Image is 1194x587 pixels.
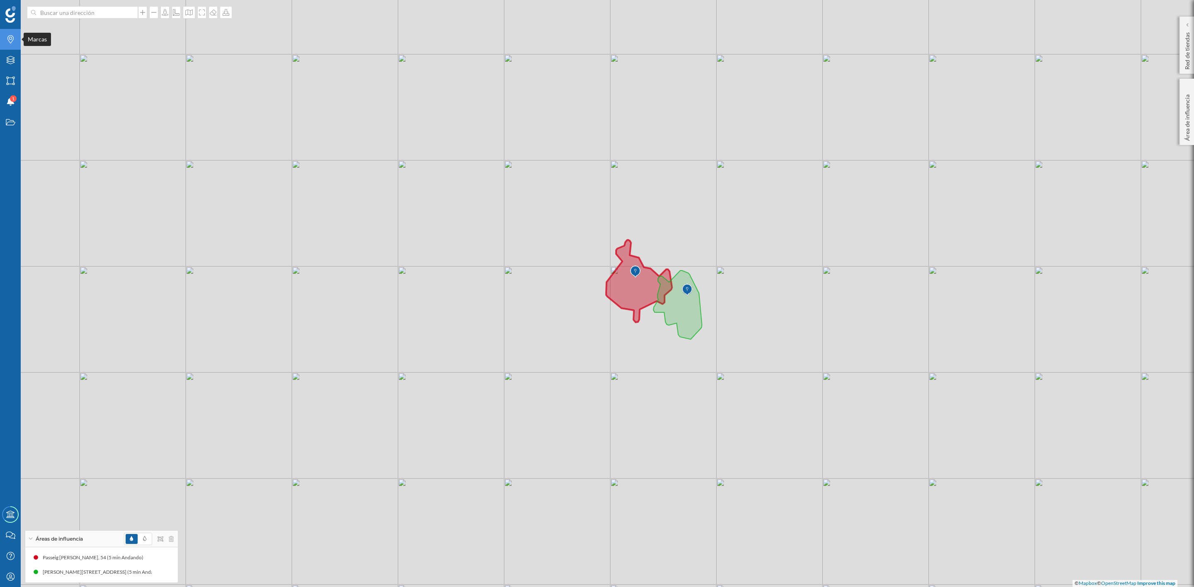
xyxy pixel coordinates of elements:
a: Improve this map [1137,580,1175,586]
div: Passeig [PERSON_NAME], 54 (5 min Andando) [43,553,148,562]
a: OpenStreetMap [1101,580,1136,586]
div: Marcas [24,33,51,46]
div: © © [1073,580,1177,587]
img: Marker [630,263,641,280]
img: Marker [682,282,692,298]
div: [PERSON_NAME][STREET_ADDRESS] (5 min Andando) [43,568,168,576]
img: Geoblink Logo [5,6,16,23]
p: Red de tiendas [1183,29,1192,70]
span: Áreas de influencia [36,535,83,543]
span: Soporte [17,6,46,13]
span: 1 [12,94,15,103]
p: Área de influencia [1183,91,1192,141]
a: Mapbox [1079,580,1097,586]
